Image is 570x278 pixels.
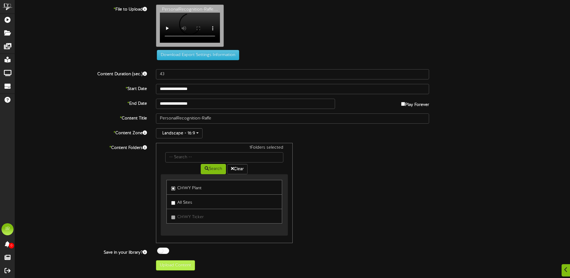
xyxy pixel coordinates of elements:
label: End Date [11,99,151,107]
button: Clear [227,164,248,174]
button: Upload Content [156,260,195,270]
a: Download Export Settings Information [154,53,239,57]
label: Save in your library? [11,248,151,256]
label: Content Title [11,113,151,122]
label: Start Date [11,84,151,92]
video: Your browser does not support HTML5 video. [160,13,220,43]
input: Play Forever [401,102,405,106]
label: Play Forever [401,99,429,108]
button: Download Export Settings Information [157,50,239,60]
label: Content Folders [11,143,151,151]
label: CHWY Plant [171,183,202,191]
span: 0 [9,243,14,249]
input: All Sites [171,201,175,205]
input: -- Search -- [165,152,283,162]
label: Content Zone [11,128,151,136]
div: 1 Folders selected [161,145,288,152]
input: CHWY Plant [171,187,175,190]
div: IR [2,223,14,235]
label: File to Upload [11,5,151,13]
label: Content Duration (sec.) [11,69,151,77]
input: Title of this Content [156,113,429,124]
span: CHWY Ticker [177,215,204,219]
input: CHWY Ticker [171,215,175,219]
label: All Sites [171,198,192,206]
button: Search [201,164,226,174]
button: Landscape - 16:9 [156,128,203,138]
